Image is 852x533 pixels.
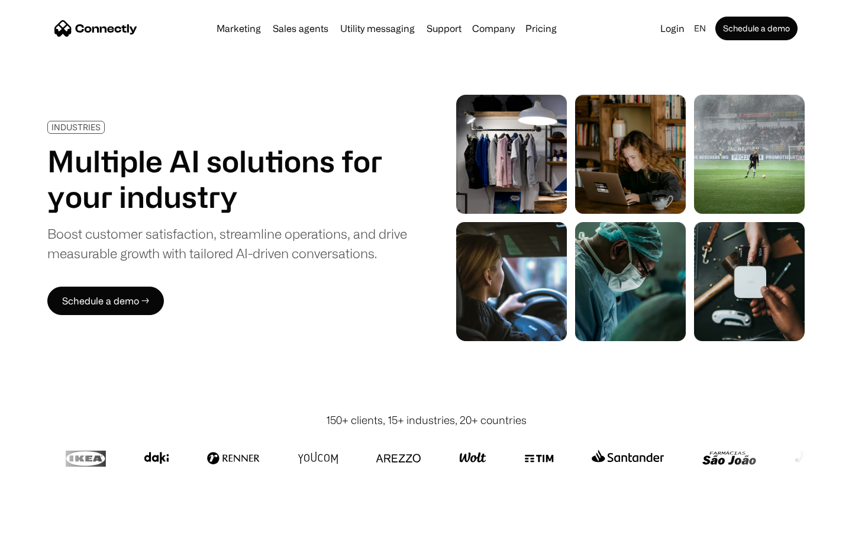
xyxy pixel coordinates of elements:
a: Utility messaging [335,24,419,33]
h1: Multiple AI solutions for your industry [47,143,407,214]
a: home [54,20,137,37]
a: Schedule a demo [715,17,798,40]
a: Schedule a demo → [47,287,164,315]
a: Marketing [212,24,266,33]
div: Boost customer satisfaction, streamline operations, and drive measurable growth with tailored AI-... [47,224,407,263]
ul: Language list [24,512,71,529]
div: Company [469,20,518,37]
div: en [689,20,713,37]
div: INDUSTRIES [51,123,101,131]
a: Sales agents [268,24,333,33]
a: Login [656,20,689,37]
a: Pricing [521,24,561,33]
div: 150+ clients, 15+ industries, 20+ countries [326,412,527,428]
a: Support [422,24,466,33]
div: en [694,20,706,37]
div: Company [472,20,515,37]
aside: Language selected: English [12,511,71,529]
